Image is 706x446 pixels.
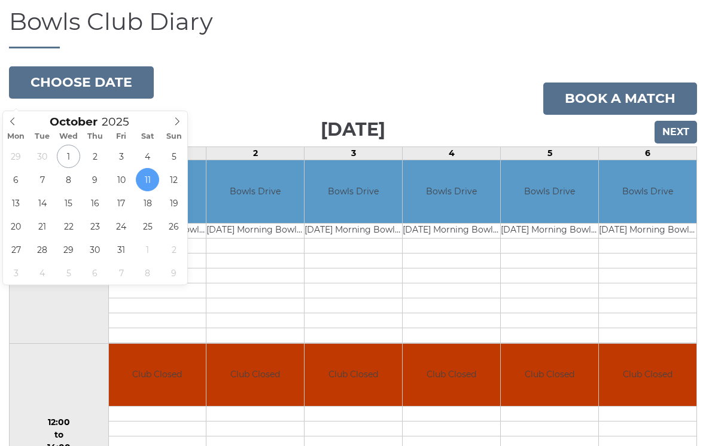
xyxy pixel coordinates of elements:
[501,223,598,238] td: [DATE] Morning Bowls Club
[109,215,133,238] span: October 24, 2025
[83,261,106,285] span: November 6, 2025
[305,160,402,223] td: Bowls Drive
[206,344,304,407] td: Club Closed
[31,261,54,285] span: November 4, 2025
[109,168,133,191] span: October 10, 2025
[98,115,144,129] input: Scroll to increment
[57,168,80,191] span: October 8, 2025
[4,215,28,238] span: October 20, 2025
[206,147,305,160] td: 2
[162,145,185,168] span: October 5, 2025
[162,261,185,285] span: November 9, 2025
[31,168,54,191] span: October 7, 2025
[161,133,187,140] span: Sun
[57,145,80,168] span: October 1, 2025
[57,215,80,238] span: October 22, 2025
[83,238,106,261] span: October 30, 2025
[83,215,106,238] span: October 23, 2025
[109,261,133,285] span: November 7, 2025
[4,238,28,261] span: October 27, 2025
[83,191,106,215] span: October 16, 2025
[162,238,185,261] span: November 2, 2025
[162,191,185,215] span: October 19, 2025
[655,121,697,143] input: Next
[599,223,696,238] td: [DATE] Morning Bowls Club
[31,215,54,238] span: October 21, 2025
[56,133,82,140] span: Wed
[4,145,28,168] span: September 29, 2025
[109,344,206,407] td: Club Closed
[305,223,402,238] td: [DATE] Morning Bowls Club
[57,261,80,285] span: November 5, 2025
[136,238,159,261] span: November 1, 2025
[109,145,133,168] span: October 3, 2025
[31,238,54,261] span: October 28, 2025
[599,160,696,223] td: Bowls Drive
[83,168,106,191] span: October 9, 2025
[4,261,28,285] span: November 3, 2025
[136,215,159,238] span: October 25, 2025
[82,133,108,140] span: Thu
[403,160,500,223] td: Bowls Drive
[501,147,599,160] td: 5
[501,344,598,407] td: Club Closed
[305,147,403,160] td: 3
[136,168,159,191] span: October 11, 2025
[9,66,154,99] button: Choose date
[29,133,56,140] span: Tue
[599,147,697,160] td: 6
[136,145,159,168] span: October 4, 2025
[305,344,402,407] td: Club Closed
[108,133,135,140] span: Fri
[403,147,501,160] td: 4
[162,215,185,238] span: October 26, 2025
[57,191,80,215] span: October 15, 2025
[50,117,98,128] span: Scroll to increment
[135,133,161,140] span: Sat
[136,191,159,215] span: October 18, 2025
[109,191,133,215] span: October 17, 2025
[4,191,28,215] span: October 13, 2025
[4,168,28,191] span: October 6, 2025
[83,145,106,168] span: October 2, 2025
[31,191,54,215] span: October 14, 2025
[403,223,500,238] td: [DATE] Morning Bowls Club
[136,261,159,285] span: November 8, 2025
[599,344,696,407] td: Club Closed
[206,160,304,223] td: Bowls Drive
[403,344,500,407] td: Club Closed
[206,223,304,238] td: [DATE] Morning Bowls Club
[543,83,697,115] a: Book a match
[109,238,133,261] span: October 31, 2025
[501,160,598,223] td: Bowls Drive
[3,133,29,140] span: Mon
[57,238,80,261] span: October 29, 2025
[162,168,185,191] span: October 12, 2025
[31,145,54,168] span: September 30, 2025
[9,8,697,48] h1: Bowls Club Diary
